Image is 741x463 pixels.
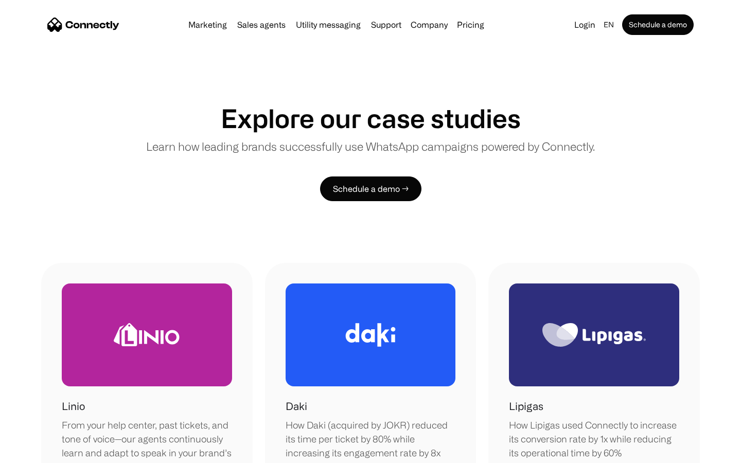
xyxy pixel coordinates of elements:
[286,399,307,414] h1: Daki
[453,21,488,29] a: Pricing
[21,445,62,459] ul: Language list
[367,21,405,29] a: Support
[146,138,595,155] p: Learn how leading brands successfully use WhatsApp campaigns powered by Connectly.
[509,399,543,414] h1: Lipigas
[411,17,448,32] div: Company
[184,21,231,29] a: Marketing
[509,418,679,460] div: How Lipigas used Connectly to increase its conversion rate by 1x while reducing its operational t...
[320,176,421,201] a: Schedule a demo →
[62,399,85,414] h1: Linio
[345,323,396,347] img: Daki Logo
[292,21,365,29] a: Utility messaging
[10,444,62,459] aside: Language selected: English
[221,103,521,134] h1: Explore our case studies
[622,14,694,35] a: Schedule a demo
[570,17,599,32] a: Login
[604,17,614,32] div: en
[233,21,290,29] a: Sales agents
[114,323,180,346] img: Linio Logo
